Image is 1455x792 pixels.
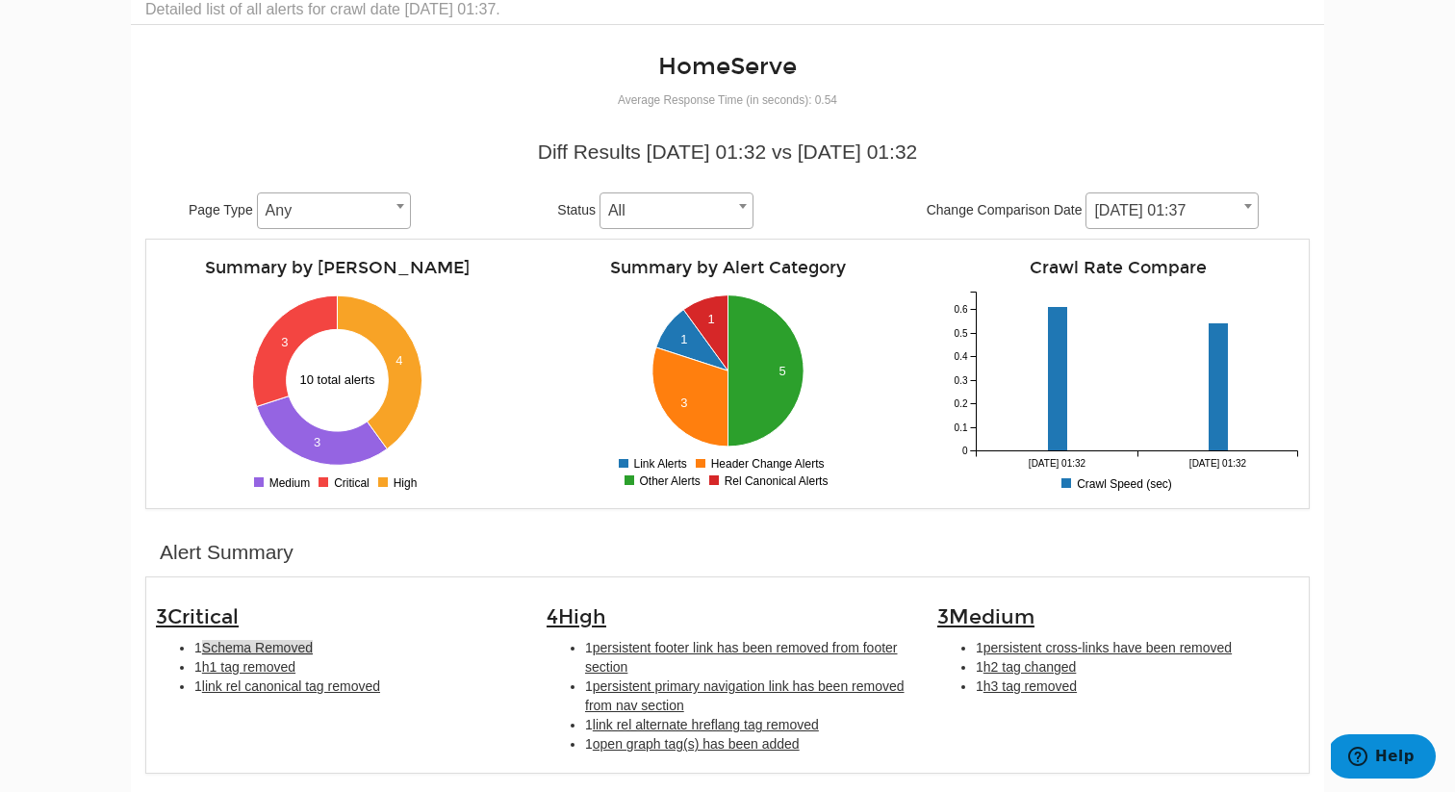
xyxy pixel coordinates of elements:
[167,604,239,629] span: Critical
[547,604,606,629] span: 4
[156,259,518,277] h4: Summary by [PERSON_NAME]
[258,197,410,224] span: Any
[983,659,1077,675] span: h2 tag changed
[558,604,606,629] span: High
[937,604,1034,629] span: 3
[1085,192,1259,229] span: 09/30/2025 01:37
[658,52,797,81] a: HomeServe
[976,677,1299,696] li: 1
[585,677,908,715] li: 1
[202,640,313,655] span: Schema Removed
[585,640,898,675] span: persistent footer link has been removed from footer section
[547,259,908,277] h4: Summary by Alert Category
[955,328,968,339] tspan: 0.5
[955,422,968,433] tspan: 0.1
[189,202,253,217] span: Page Type
[962,446,968,456] tspan: 0
[593,717,819,732] span: link rel alternate hreflang tag removed
[976,657,1299,677] li: 1
[585,678,905,713] span: persistent primary navigation link has been removed from nav section
[257,192,411,229] span: Any
[194,677,518,696] li: 1
[983,678,1077,694] span: h3 tag removed
[593,736,800,752] span: open graph tag(s) has been added
[585,638,908,677] li: 1
[299,372,375,387] text: 10 total alerts
[160,538,294,567] div: Alert Summary
[557,202,596,217] span: Status
[600,192,753,229] span: All
[955,351,968,362] tspan: 0.4
[1029,458,1086,469] tspan: [DATE] 01:32
[202,678,380,694] span: link rel canonical tag removed
[585,715,908,734] li: 1
[160,138,1295,166] div: Diff Results [DATE] 01:32 vs [DATE] 01:32
[618,93,837,107] small: Average Response Time (in seconds): 0.54
[955,304,968,315] tspan: 0.6
[955,398,968,409] tspan: 0.2
[585,734,908,754] li: 1
[927,202,1083,217] span: Change Comparison Date
[937,259,1299,277] h4: Crawl Rate Compare
[955,375,968,386] tspan: 0.3
[194,657,518,677] li: 1
[1086,197,1258,224] span: 09/30/2025 01:37
[949,604,1034,629] span: Medium
[976,638,1299,657] li: 1
[1189,458,1247,469] tspan: [DATE] 01:32
[194,638,518,657] li: 1
[600,197,753,224] span: All
[983,640,1232,655] span: persistent cross-links have been removed
[156,604,239,629] span: 3
[1331,734,1436,782] iframe: Opens a widget where you can find more information
[202,659,295,675] span: h1 tag removed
